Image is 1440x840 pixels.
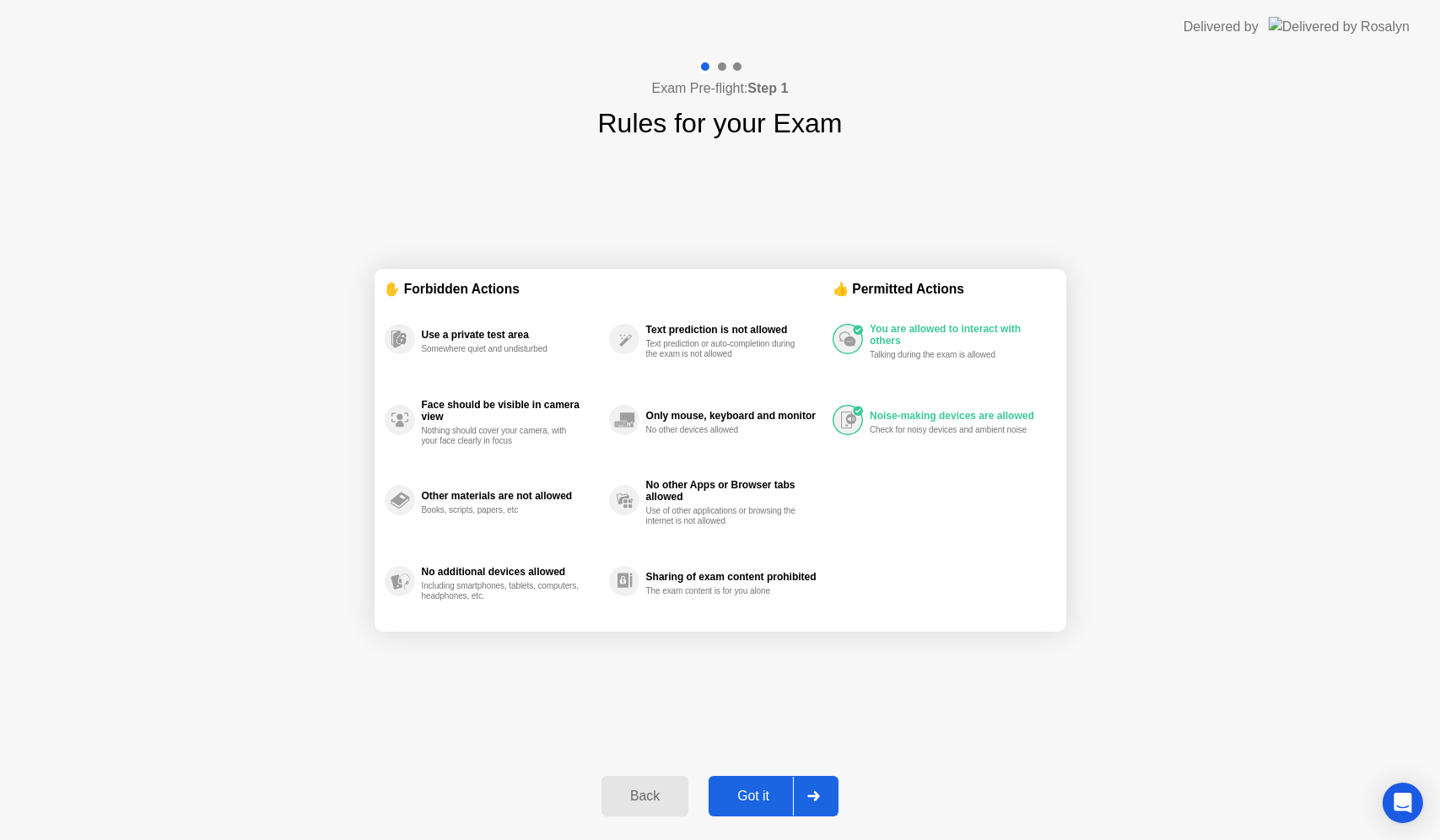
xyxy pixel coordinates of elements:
[422,344,581,354] div: Somewhere quiet and undisturbed
[422,505,581,515] div: Books, scripts, papers, etc
[422,490,601,502] div: Other materials are not allowed
[870,350,1029,360] div: Talking during the exam is allowed
[385,279,833,299] div: ✋ Forbidden Actions
[870,410,1047,422] div: Noise-making devices are allowed
[747,81,788,95] b: Step 1
[601,776,688,816] button: Back
[646,479,824,503] div: No other Apps or Browser tabs allowed
[833,279,1055,299] div: 👍 Permitted Actions
[646,571,824,583] div: Sharing of exam content prohibited
[714,789,793,804] div: Got it
[646,324,824,336] div: Text prediction is not allowed
[870,425,1029,435] div: Check for noisy devices and ambient noise
[422,329,601,341] div: Use a private test area
[646,339,806,359] div: Text prediction or auto-completion during the exam is not allowed
[598,103,843,143] h1: Rules for your Exam
[870,323,1047,347] div: You are allowed to interact with others
[1184,17,1259,37] div: Delivered by
[422,426,581,446] div: Nothing should cover your camera, with your face clearly in focus
[422,399,601,423] div: Face should be visible in camera view
[709,776,839,816] button: Got it
[422,566,601,578] div: No additional devices allowed
[646,410,824,422] div: Only mouse, keyboard and monitor
[646,586,806,596] div: The exam content is for you alone
[646,506,806,526] div: Use of other applications or browsing the internet is not allowed
[607,789,683,804] div: Back
[652,78,789,99] h4: Exam Pre-flight:
[422,581,581,601] div: Including smartphones, tablets, computers, headphones, etc.
[646,425,806,435] div: No other devices allowed
[1269,17,1410,36] img: Delivered by Rosalyn
[1383,783,1423,823] div: Open Intercom Messenger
